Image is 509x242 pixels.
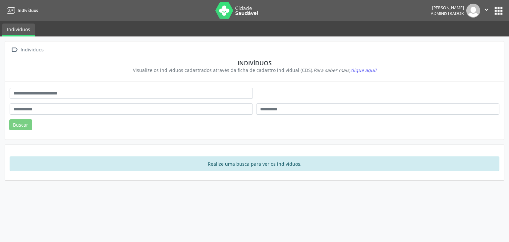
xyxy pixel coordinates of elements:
[9,119,32,131] button: Buscar
[493,5,504,17] button: apps
[483,6,490,13] i: 
[480,4,493,18] button: 
[350,67,376,73] span: clique aqui!
[10,45,45,55] a:  Indivíduos
[10,45,19,55] i: 
[14,67,495,74] div: Visualize os indivíduos cadastrados através da ficha de cadastro individual (CDS).
[5,5,38,16] a: Indivíduos
[19,45,45,55] div: Indivíduos
[10,156,499,171] div: Realize uma busca para ver os indivíduos.
[466,4,480,18] img: img
[14,59,495,67] div: Indivíduos
[431,5,464,11] div: [PERSON_NAME]
[431,11,464,16] span: Administrador
[2,24,35,36] a: Indivíduos
[18,8,38,13] span: Indivíduos
[313,67,376,73] i: Para saber mais,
